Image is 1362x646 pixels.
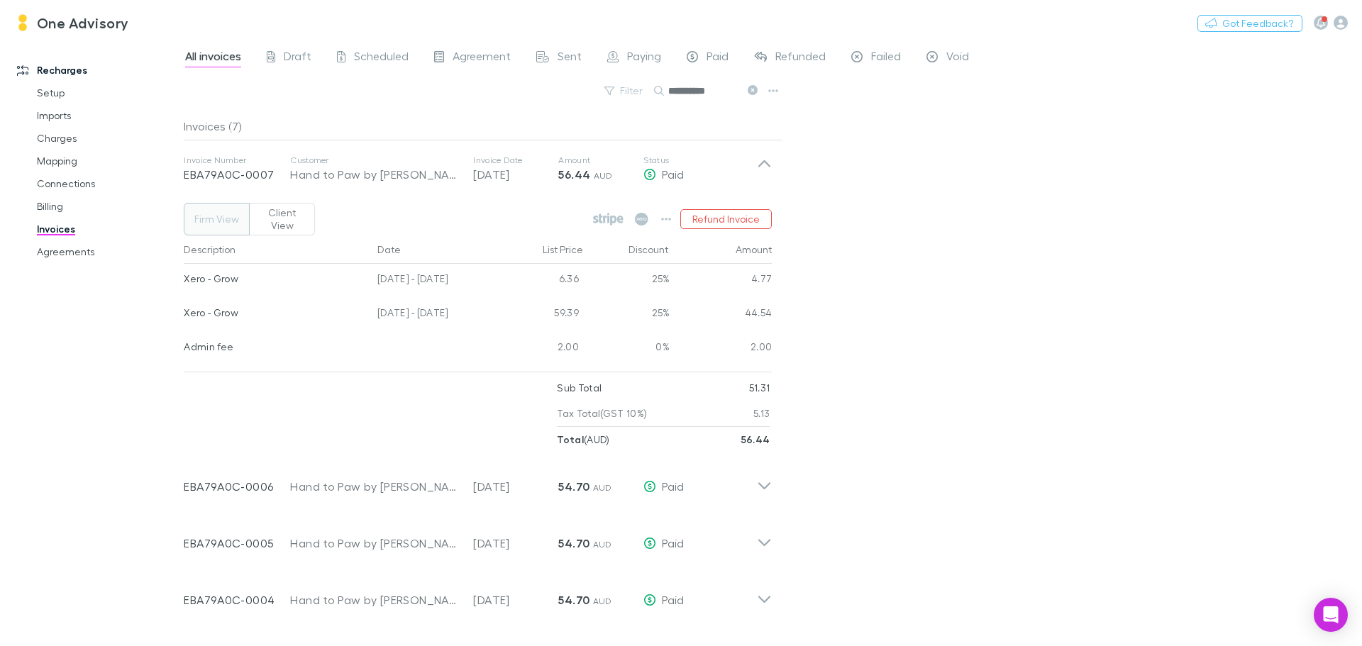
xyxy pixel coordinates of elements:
div: 25% [585,298,670,332]
div: Xero - Grow [184,264,366,294]
div: EBA79A0C-0004Hand to Paw by [PERSON_NAME] Ltd[DATE]54.70 AUDPaid [172,566,783,623]
span: Paying [627,49,661,67]
a: Charges [23,127,192,150]
button: Got Feedback? [1197,15,1302,32]
div: Hand to Paw by [PERSON_NAME] Ltd [290,591,459,608]
span: Refunded [775,49,826,67]
p: Invoice Date [473,155,558,166]
p: [DATE] [473,591,558,608]
p: [DATE] [473,478,558,495]
span: AUD [593,596,612,606]
strong: 56.44 [558,167,590,182]
strong: 56.44 [741,433,770,445]
div: Hand to Paw by [PERSON_NAME] Ltd [290,535,459,552]
span: Paid [662,167,684,181]
div: 6.36 [499,264,585,298]
button: Filter [597,82,651,99]
a: Connections [23,172,192,195]
span: Paid [662,593,684,606]
span: Sent [558,49,582,67]
p: ( AUD ) [557,427,609,452]
button: Refund Invoice [680,209,772,229]
div: Invoice NumberEBA79A0C-0007CustomerHand to Paw by [PERSON_NAME] LtdInvoice Date[DATE]Amount56.44 ... [172,140,783,197]
span: Void [946,49,969,67]
p: Invoice Number [184,155,290,166]
div: 59.39 [499,298,585,332]
p: 5.13 [753,401,770,426]
p: 51.31 [749,375,770,401]
div: 44.54 [670,298,773,332]
div: [DATE] - [DATE] [372,264,499,298]
div: Admin fee [184,332,366,362]
a: Agreements [23,240,192,263]
div: Xero - Grow [184,298,366,328]
div: Open Intercom Messenger [1314,598,1348,632]
p: Amount [558,155,643,166]
span: Draft [284,49,311,67]
p: EBA79A0C-0007 [184,166,290,183]
div: Hand to Paw by [PERSON_NAME] Ltd [290,166,459,183]
span: Paid [662,536,684,550]
span: All invoices [185,49,241,67]
p: Customer [290,155,459,166]
button: Firm View [184,203,250,235]
strong: 54.70 [558,536,589,550]
div: EBA79A0C-0005Hand to Paw by [PERSON_NAME] Ltd[DATE]54.70 AUDPaid [172,509,783,566]
a: Recharges [3,59,192,82]
a: Setup [23,82,192,104]
strong: 54.70 [558,479,589,494]
div: 0% [585,332,670,366]
p: [DATE] [473,535,558,552]
p: EBA79A0C-0006 [184,478,290,495]
p: Tax Total (GST 10%) [557,401,647,426]
a: Invoices [23,218,192,240]
div: Hand to Paw by [PERSON_NAME] Ltd [290,478,459,495]
strong: 54.70 [558,593,589,607]
span: AUD [593,482,612,493]
span: Failed [871,49,901,67]
p: Status [643,155,757,166]
a: One Advisory [6,6,138,40]
strong: Total [557,433,584,445]
button: Client View [249,203,315,235]
div: 2.00 [499,332,585,366]
span: Agreement [453,49,511,67]
a: Imports [23,104,192,127]
span: AUD [593,539,612,550]
p: EBA79A0C-0004 [184,591,290,608]
div: 2.00 [670,332,773,366]
span: AUD [594,170,613,181]
div: 25% [585,264,670,298]
a: Billing [23,195,192,218]
span: Paid [707,49,729,67]
p: [DATE] [473,166,558,183]
span: Scheduled [354,49,409,67]
a: Mapping [23,150,192,172]
div: EBA79A0C-0006Hand to Paw by [PERSON_NAME] Ltd[DATE]54.70 AUDPaid [172,452,783,509]
img: One Advisory's Logo [14,14,31,31]
span: Paid [662,479,684,493]
div: [DATE] - [DATE] [372,298,499,332]
p: EBA79A0C-0005 [184,535,290,552]
h3: One Advisory [37,14,129,31]
div: 4.77 [670,264,773,298]
p: Sub Total [557,375,602,401]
